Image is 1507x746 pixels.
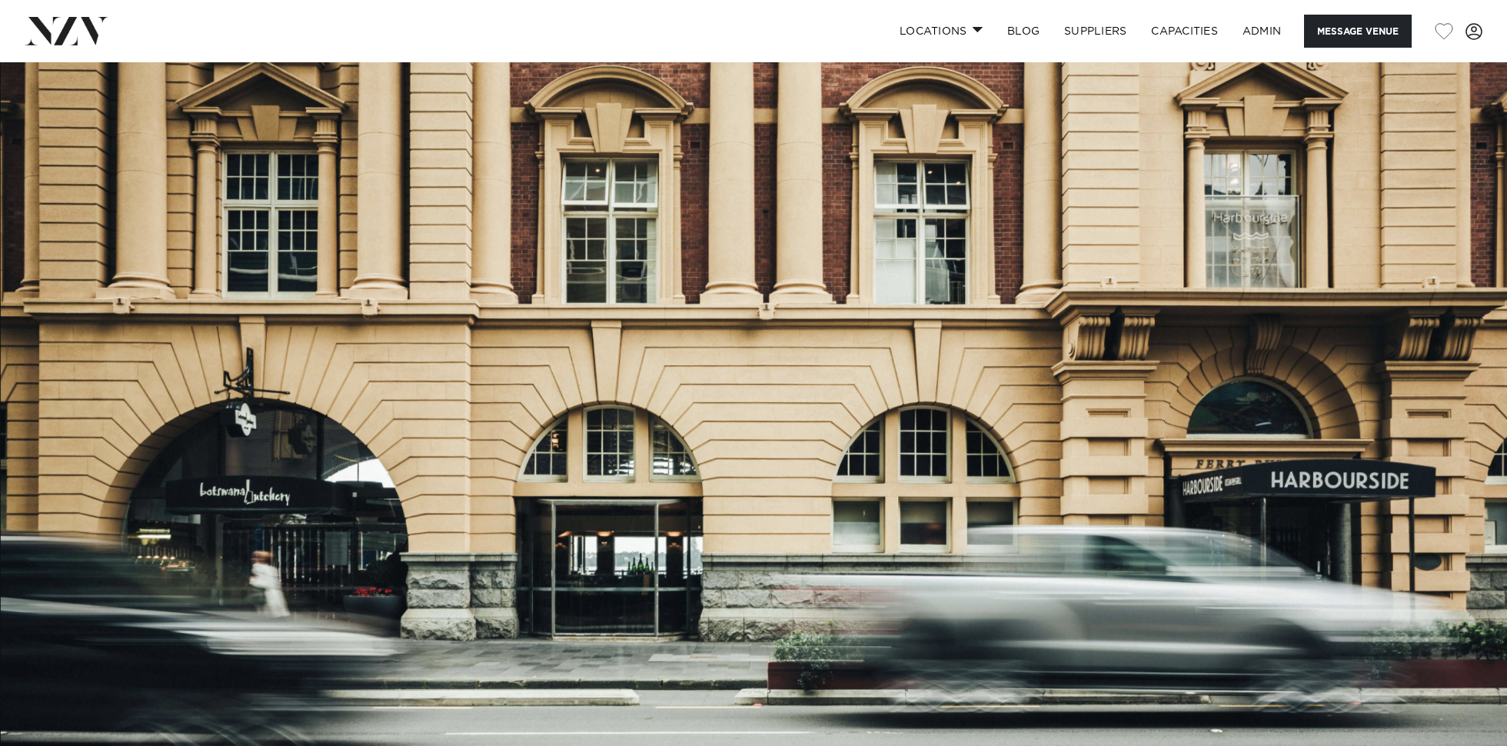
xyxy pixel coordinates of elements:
[1052,15,1139,48] a: SUPPLIERS
[995,15,1052,48] a: BLOG
[25,17,108,45] img: nzv-logo.png
[887,15,995,48] a: Locations
[1230,15,1293,48] a: ADMIN
[1304,15,1412,48] button: Message Venue
[1139,15,1230,48] a: Capacities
